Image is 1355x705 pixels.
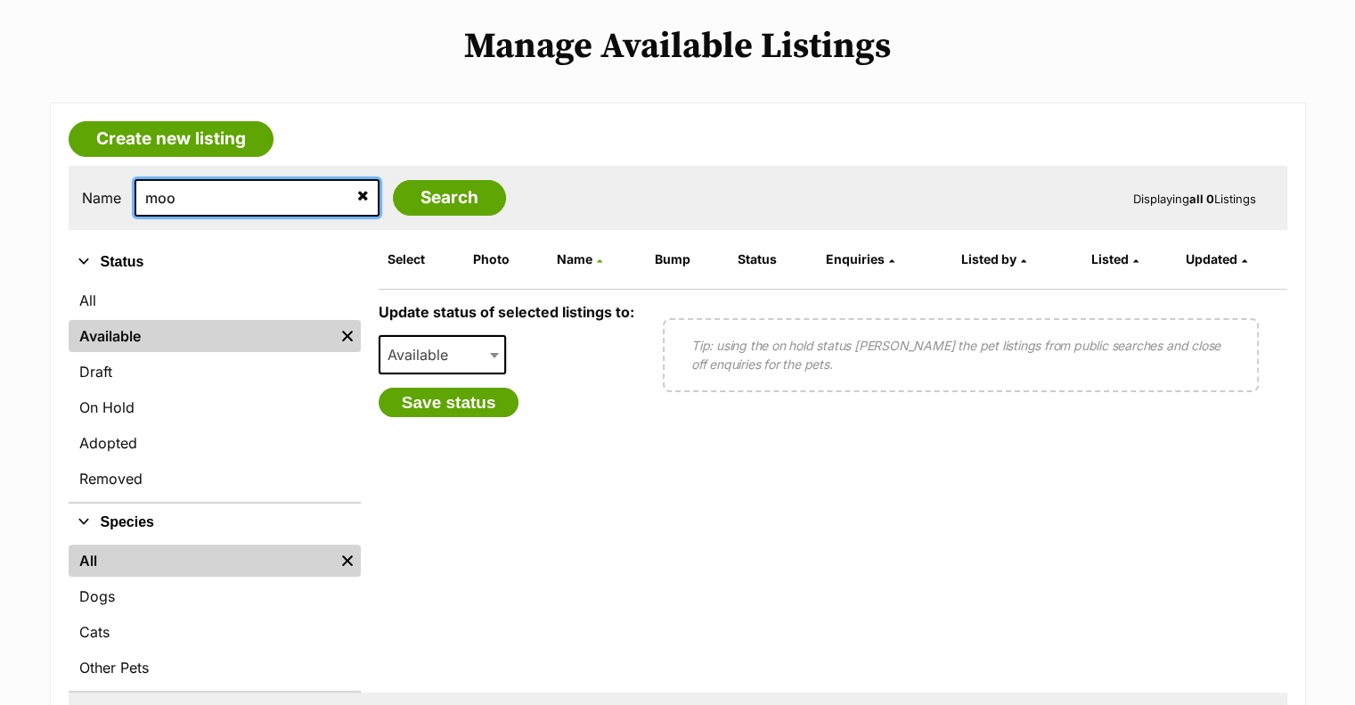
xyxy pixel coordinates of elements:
[69,284,361,316] a: All
[1186,251,1237,266] span: Updated
[69,616,361,648] a: Cats
[69,281,361,502] div: Status
[334,320,361,352] a: Remove filter
[379,388,519,418] button: Save status
[69,320,334,352] a: Available
[731,245,817,274] th: Status
[1189,192,1214,206] strong: all 0
[380,245,464,274] th: Select
[69,580,361,612] a: Dogs
[69,463,361,495] a: Removed
[69,541,361,691] div: Species
[379,303,634,321] label: Update status of selected listings to:
[379,335,507,374] span: Available
[393,180,506,216] input: Search
[69,511,361,534] button: Species
[1186,251,1247,266] a: Updated
[69,652,361,684] a: Other Pets
[69,356,361,388] a: Draft
[334,545,361,577] a: Remove filter
[648,245,729,274] th: Bump
[380,342,466,367] span: Available
[69,250,361,274] button: Status
[826,251,894,266] a: Enquiries
[961,251,1016,266] span: Listed by
[826,251,885,266] span: translation missing: en.admin.listings.index.attributes.enquiries
[557,251,592,266] span: Name
[69,391,361,423] a: On Hold
[1091,251,1129,266] span: Listed
[69,545,334,577] a: All
[1133,192,1256,206] span: Displaying Listings
[466,245,548,274] th: Photo
[691,336,1230,373] p: Tip: using the on hold status [PERSON_NAME] the pet listings from public searches and close off e...
[69,427,361,459] a: Adopted
[69,121,273,157] a: Create new listing
[1091,251,1139,266] a: Listed
[82,190,121,206] label: Name
[961,251,1026,266] a: Listed by
[557,251,602,266] a: Name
